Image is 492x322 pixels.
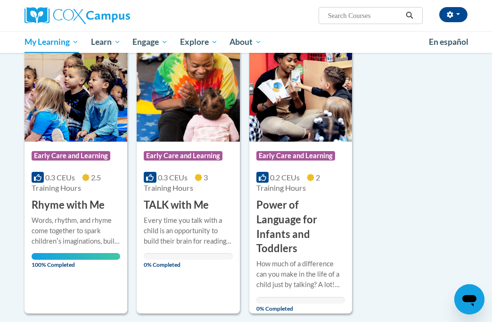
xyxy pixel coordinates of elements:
img: Course Logo [137,45,239,142]
img: Course Logo [25,45,127,142]
a: Cox Campus [25,7,163,24]
img: Course Logo [249,45,352,142]
a: En español [423,32,475,52]
span: Learn [91,36,121,48]
button: Account Settings [439,7,467,22]
a: Explore [174,31,224,53]
div: Words, rhythm, and rhyme come together to spark childrenʹs imaginations, build strong relationshi... [32,215,120,246]
h3: Power of Language for Infants and Toddlers [256,198,345,256]
a: Engage [126,31,174,53]
span: 2 Training Hours [256,173,320,192]
div: Main menu [17,31,475,53]
span: 100% Completed [32,253,120,268]
span: Explore [180,36,218,48]
iframe: Button to launch messaging window [454,284,484,314]
span: Early Care and Learning [32,151,110,161]
span: 0.3 CEUs [45,173,75,182]
a: About [224,31,268,53]
span: About [230,36,262,48]
a: My Learning [18,31,85,53]
span: Early Care and Learning [144,151,222,161]
span: En español [429,37,468,47]
input: Search Courses [327,10,402,21]
span: 2.5 Training Hours [32,173,101,192]
img: Cox Campus [25,7,130,24]
div: Every time you talk with a child is an opportunity to build their brain for reading, no matter ho... [144,215,232,246]
span: Engage [132,36,168,48]
span: Early Care and Learning [256,151,335,161]
h3: TALK with Me [144,198,209,212]
button: Search [402,10,417,21]
div: How much of a difference can you make in the life of a child just by talking? A lot! You can help... [256,259,345,290]
a: Learn [85,31,127,53]
a: Course LogoEarly Care and Learning0.3 CEUs3 Training Hours TALK with MeEvery time you talk with a... [137,45,239,314]
a: Course LogoEarly Care and Learning0.3 CEUs2.5 Training Hours Rhyme with MeWords, rhythm, and rhym... [25,45,127,314]
span: 0.3 CEUs [158,173,188,182]
h3: Rhyme with Me [32,198,105,212]
span: My Learning [25,36,79,48]
div: Your progress [32,253,120,260]
span: 0.2 CEUs [270,173,300,182]
a: Course LogoEarly Care and Learning0.2 CEUs2 Training Hours Power of Language for Infants and Todd... [249,45,352,314]
span: 3 Training Hours [144,173,207,192]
